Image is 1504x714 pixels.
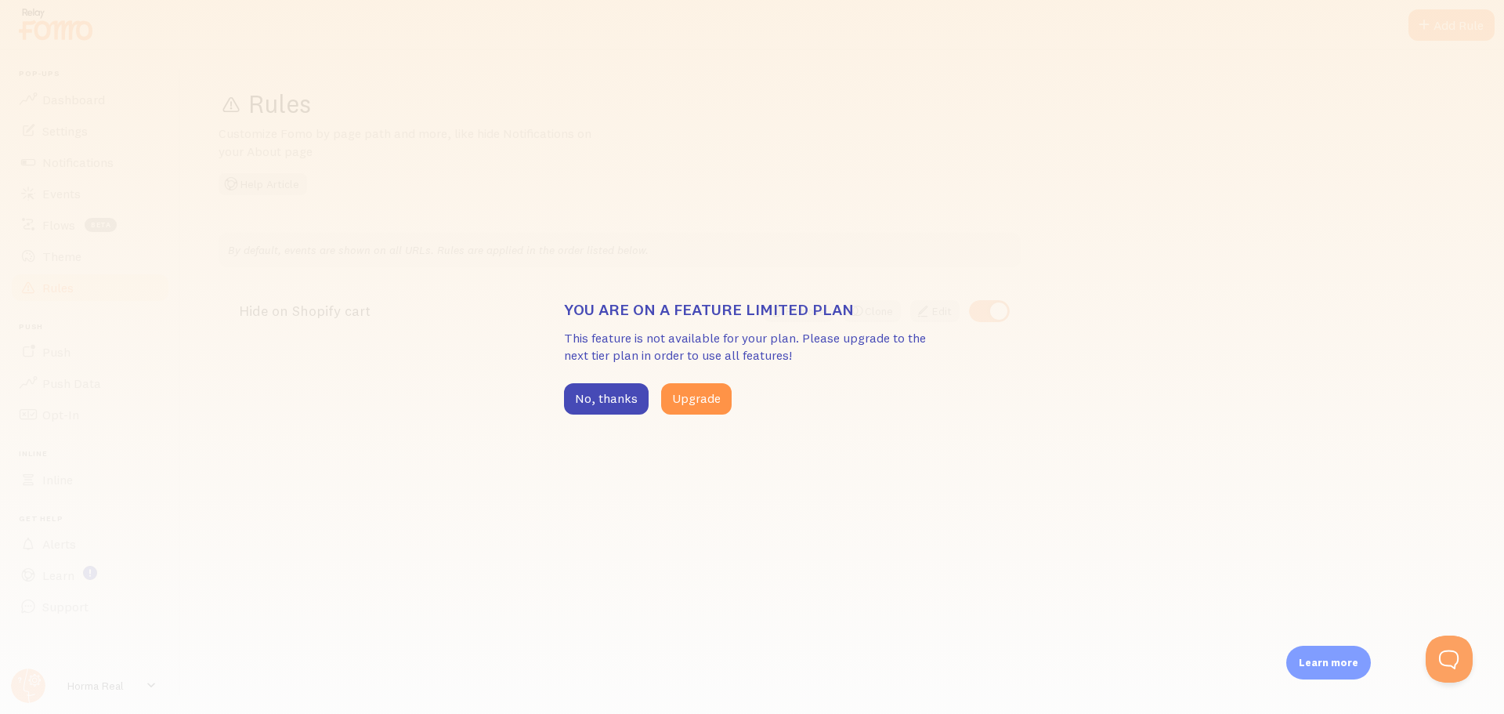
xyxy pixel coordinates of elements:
p: Learn more [1299,655,1358,670]
div: Learn more [1286,646,1371,680]
button: No, thanks [564,383,649,415]
button: Upgrade [661,383,732,415]
p: This feature is not available for your plan. Please upgrade to the next tier plan in order to use... [564,329,940,365]
iframe: Help Scout Beacon - Open [1426,636,1473,683]
h3: You are on a feature limited plan [564,299,940,320]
